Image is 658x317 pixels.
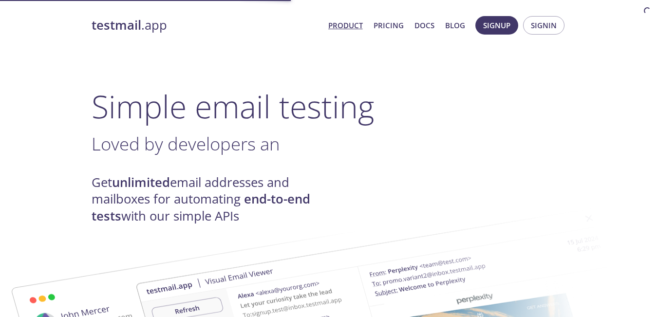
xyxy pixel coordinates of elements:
[414,19,434,32] a: Docs
[92,17,320,34] a: testmail.app
[374,19,404,32] a: Pricing
[112,174,170,191] strong: unlimited
[531,19,557,32] span: Signin
[523,16,564,35] button: Signin
[445,19,465,32] a: Blog
[92,190,310,224] strong: end-to-end tests
[92,88,567,125] h1: Simple email testing
[483,19,510,32] span: Signup
[92,131,280,156] span: Loved by developers an
[475,16,518,35] button: Signup
[92,17,141,34] strong: testmail
[328,19,363,32] a: Product
[92,174,329,224] h4: Get email addresses and mailboxes for automating with our simple APIs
